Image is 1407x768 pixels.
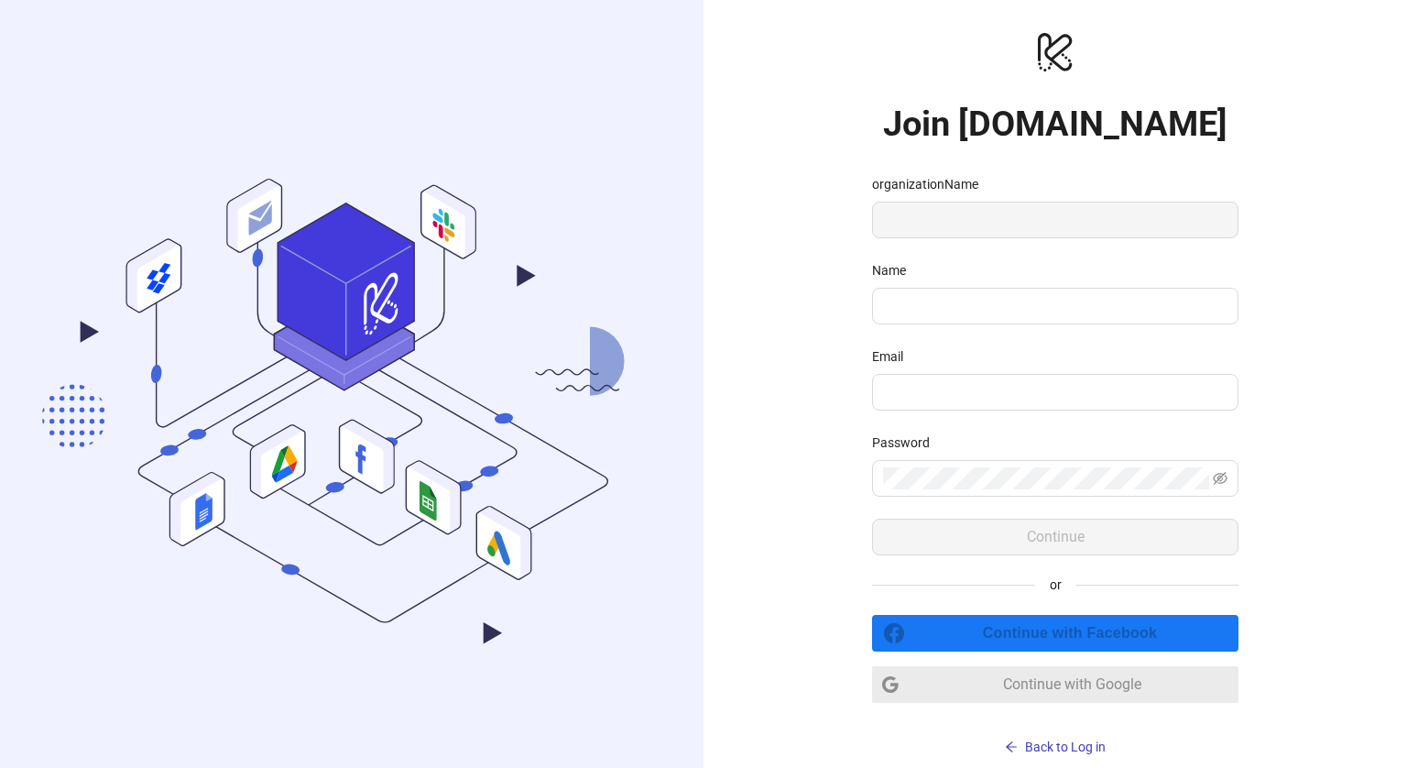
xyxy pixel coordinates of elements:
[1035,575,1076,595] span: or
[872,174,990,194] label: organizationName
[1025,740,1106,754] span: Back to Log in
[872,260,918,280] label: Name
[872,103,1238,145] h1: Join [DOMAIN_NAME]
[872,202,1238,238] input: organizationName
[872,519,1238,555] button: Continue
[1213,471,1227,486] span: eye-invisible
[883,467,1209,489] input: Password
[883,381,1224,403] input: Email
[872,346,915,367] label: Email
[872,732,1238,762] button: Back to Log in
[872,433,942,453] label: Password
[872,703,1238,762] a: Back to Log in
[883,295,1224,317] input: Name
[1005,741,1018,753] span: arrow-left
